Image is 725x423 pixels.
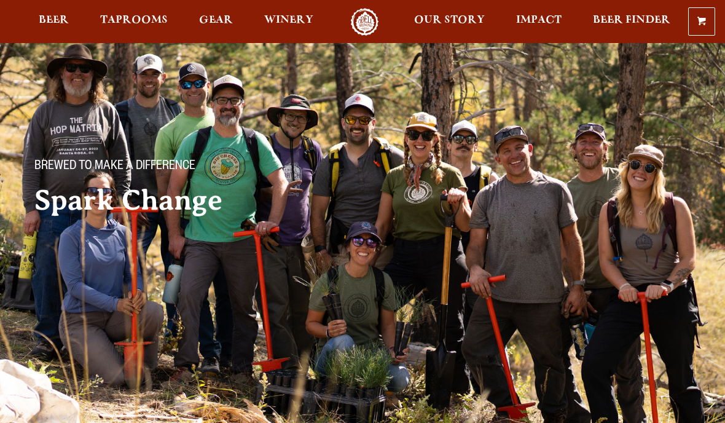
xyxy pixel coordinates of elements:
[585,8,678,36] a: Beer Finder
[92,8,176,36] a: Taprooms
[593,15,670,25] span: Beer Finder
[100,15,168,25] span: Taprooms
[516,15,562,25] span: Impact
[191,8,241,36] a: Gear
[34,185,418,216] h2: Spark Change
[39,15,69,25] span: Beer
[31,8,77,36] a: Beer
[508,8,570,36] a: Impact
[199,15,233,25] span: Gear
[34,159,195,175] span: Brewed to make a difference
[264,15,313,25] span: Winery
[414,15,485,25] span: Our Story
[406,8,493,36] a: Our Story
[342,8,388,36] a: Odell Home
[256,8,321,36] a: Winery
